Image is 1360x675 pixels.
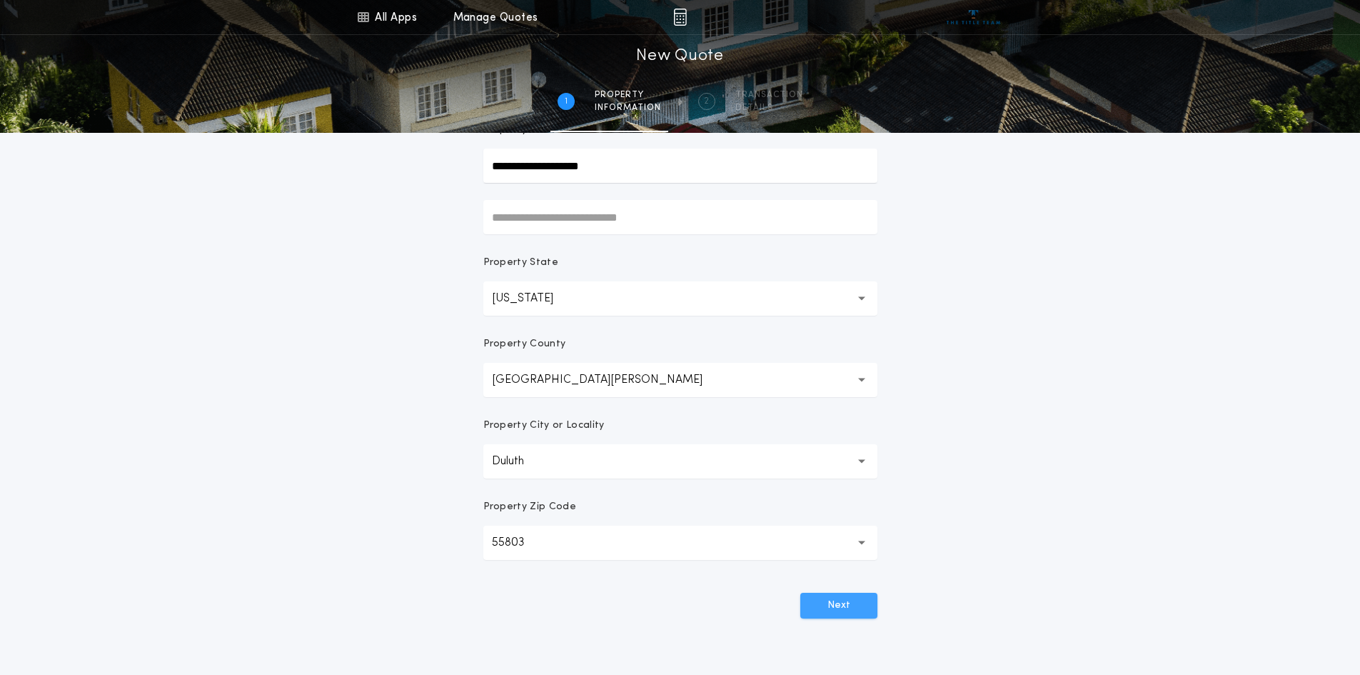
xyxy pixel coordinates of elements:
h1: New Quote [636,45,723,68]
button: Next [800,593,877,619]
span: information [595,102,661,114]
p: 55803 [492,534,548,551]
p: Property State [483,256,558,270]
p: [US_STATE] [492,290,576,307]
button: [US_STATE] [483,281,877,316]
h2: 1 [565,96,568,107]
span: Property [595,89,661,101]
span: Transaction [735,89,803,101]
button: [GEOGRAPHIC_DATA][PERSON_NAME] [483,363,877,397]
p: Property County [483,337,566,351]
span: details [735,102,803,114]
button: Duluth [483,444,877,479]
p: Property Zip Code [483,500,576,514]
img: vs-icon [947,10,1000,24]
p: Duluth [492,453,547,470]
p: [GEOGRAPHIC_DATA][PERSON_NAME] [492,371,725,389]
button: 55803 [483,526,877,560]
p: Property City or Locality [483,419,605,433]
h2: 2 [704,96,709,107]
img: img [673,9,687,26]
